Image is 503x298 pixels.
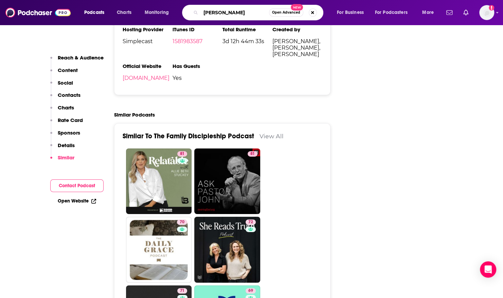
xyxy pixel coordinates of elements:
div: Open Intercom Messenger [480,261,496,278]
img: Podchaser - Follow, Share and Rate Podcasts [5,6,71,19]
img: User Profile [479,5,494,20]
a: 70 [177,220,187,225]
span: Podcasts [84,8,104,17]
a: View All [259,133,284,140]
h3: Official Website [123,63,173,69]
p: Contacts [58,92,80,98]
a: 81 [248,151,257,157]
input: Search podcasts, credits, & more... [201,7,269,18]
a: 81 [194,148,260,214]
a: 81 [177,151,187,157]
button: open menu [417,7,442,18]
h3: iTunes ID [172,26,222,33]
span: Monitoring [145,8,169,17]
button: Similar [50,154,74,167]
a: Open Website [58,198,96,204]
span: 71 [180,287,184,294]
span: More [422,8,434,17]
span: Open Advanced [272,11,300,14]
button: Reach & Audience [50,54,104,67]
button: open menu [371,7,417,18]
button: open menu [332,7,372,18]
button: Rate Card [50,117,83,129]
button: Sponsors [50,129,80,142]
button: Social [50,80,73,92]
a: Similar To The Family Discipleship Podcast [123,132,254,140]
a: 72 [194,217,260,283]
a: 70 [126,217,192,283]
button: Show profile menu [479,5,494,20]
a: Charts [112,7,136,18]
p: Content [58,67,78,73]
span: Yes [172,75,222,81]
span: Logged in as ShellB [479,5,494,20]
span: 3d 12h 44m 33s [222,38,272,45]
span: 69 [248,287,253,294]
div: Search podcasts, credits, & more... [188,5,330,20]
button: open menu [140,7,178,18]
button: Charts [50,104,74,117]
p: Rate Card [58,117,83,123]
h3: Created by [272,26,322,33]
p: Social [58,80,73,86]
p: Sponsors [58,129,80,136]
a: 1581983587 [172,38,202,45]
span: Simplecast [123,38,173,45]
p: Details [58,142,75,148]
span: [PERSON_NAME], [PERSON_NAME], [PERSON_NAME] [272,38,322,57]
h3: Total Runtime [222,26,272,33]
a: [DOMAIN_NAME] [123,75,169,81]
span: For Podcasters [375,8,408,17]
p: Similar [58,154,74,161]
span: Charts [117,8,131,17]
a: Show notifications dropdown [444,7,455,18]
a: 71 [177,288,187,294]
svg: Add a profile image [489,5,494,11]
span: New [291,4,303,11]
button: Contacts [50,92,80,104]
span: 81 [250,151,255,157]
span: For Business [337,8,364,17]
button: Open AdvancedNew [269,8,303,17]
span: 70 [180,219,184,226]
a: 81 [126,148,192,214]
span: 81 [180,151,184,157]
a: 69 [246,288,256,294]
button: Details [50,142,75,155]
a: 72 [246,220,256,225]
p: Reach & Audience [58,54,104,61]
h3: Hosting Provider [123,26,173,33]
button: Contact Podcast [50,179,104,192]
h2: Similar Podcasts [114,111,155,118]
a: Show notifications dropdown [461,7,471,18]
p: Charts [58,104,74,111]
h3: Has Guests [172,63,222,69]
button: open menu [79,7,113,18]
button: Content [50,67,78,80]
span: 72 [248,219,253,226]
